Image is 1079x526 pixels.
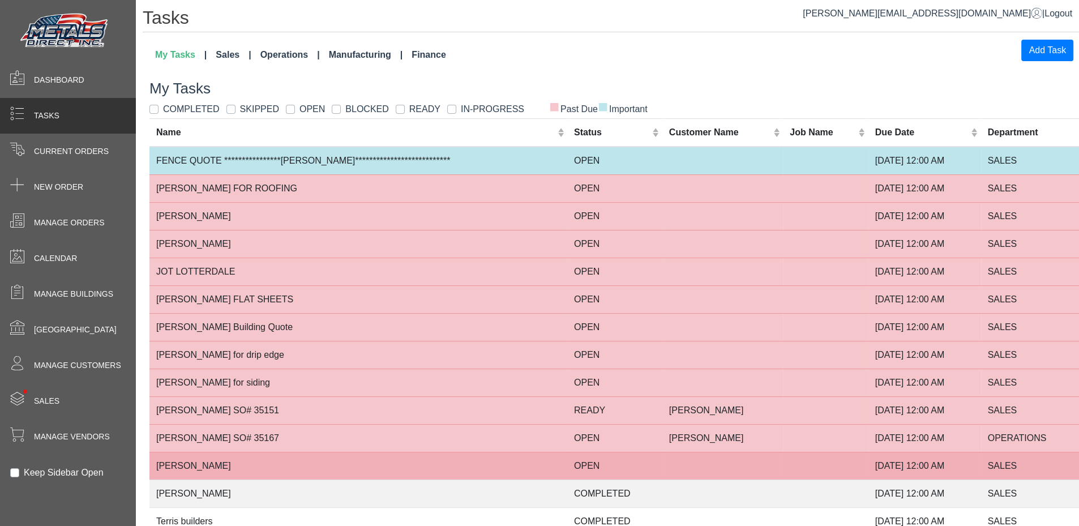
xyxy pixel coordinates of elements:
a: Finance [407,44,450,66]
a: Operations [256,44,324,66]
div: Department [988,126,1073,139]
div: Job Name [790,126,855,139]
td: [PERSON_NAME] for siding [149,369,567,396]
td: OPEN [567,258,662,285]
span: Tasks [34,110,59,122]
td: [DATE] 12:00 AM [868,230,981,258]
td: OPEN [567,147,662,175]
td: OPEN [567,452,662,480]
td: [PERSON_NAME] [149,202,567,230]
img: Metals Direct Inc Logo [17,10,113,52]
span: Current Orders [34,146,109,157]
div: Due Date [875,126,968,139]
td: OPEN [567,285,662,313]
td: [PERSON_NAME] [662,396,783,424]
span: Manage Buildings [34,288,113,300]
td: [DATE] 12:00 AM [868,202,981,230]
h1: Tasks [143,7,1079,32]
span: Important [598,104,648,114]
td: [PERSON_NAME] Building Quote [149,313,567,341]
label: IN-PROGRESS [461,102,524,116]
td: [DATE] 12:00 AM [868,480,981,507]
label: BLOCKED [345,102,388,116]
span: Calendar [34,253,77,264]
span: Logout [1044,8,1072,18]
span: [GEOGRAPHIC_DATA] [34,324,117,336]
span: Manage Orders [34,217,104,229]
td: [DATE] 12:00 AM [868,147,981,175]
td: OPEN [567,369,662,396]
td: [DATE] 12:00 AM [868,174,981,202]
label: SKIPPED [240,102,279,116]
td: [PERSON_NAME] SO# 35167 [149,424,567,452]
td: [DATE] 12:00 AM [868,313,981,341]
a: My Tasks [151,44,211,66]
td: COMPLETED [567,480,662,507]
td: [PERSON_NAME] SO# 35151 [149,396,567,424]
td: OPEN [567,230,662,258]
td: [PERSON_NAME] [149,452,567,480]
span: Past Due [549,104,598,114]
td: [PERSON_NAME] for drip edge [149,341,567,369]
div: Customer Name [669,126,770,139]
td: [DATE] 12:00 AM [868,369,981,396]
div: | [803,7,1072,20]
h3: My Tasks [149,80,1079,97]
td: [PERSON_NAME] [149,230,567,258]
span: ■ [598,102,608,110]
td: [DATE] 12:00 AM [868,341,981,369]
td: [DATE] 12:00 AM [868,258,981,285]
td: READY [567,396,662,424]
span: Sales [34,395,59,407]
td: [DATE] 12:00 AM [868,452,981,480]
span: New Order [34,181,83,193]
a: Manufacturing [324,44,408,66]
label: READY [409,102,440,116]
span: Manage Customers [34,360,121,371]
td: [PERSON_NAME] FOR ROOFING [149,174,567,202]
td: [PERSON_NAME] FLAT SHEETS [149,285,567,313]
label: COMPLETED [163,102,220,116]
a: Sales [211,44,255,66]
span: ■ [549,102,559,110]
td: [DATE] 12:00 AM [868,424,981,452]
div: Status [574,126,649,139]
span: Dashboard [34,74,84,86]
td: OPEN [567,174,662,202]
td: OPEN [567,313,662,341]
td: OPEN [567,341,662,369]
button: Add Task [1021,40,1073,61]
td: [DATE] 12:00 AM [868,396,981,424]
a: [PERSON_NAME][EMAIL_ADDRESS][DOMAIN_NAME] [803,8,1042,18]
label: OPEN [299,102,325,116]
td: [DATE] 12:00 AM [868,285,981,313]
td: [PERSON_NAME] [149,480,567,507]
td: [PERSON_NAME] [662,424,783,452]
span: • [11,373,40,410]
label: Keep Sidebar Open [24,466,104,480]
td: OPEN [567,202,662,230]
td: OPEN [567,424,662,452]
span: Manage Vendors [34,431,110,443]
td: JOT LOTTERDALE [149,258,567,285]
div: Name [156,126,555,139]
